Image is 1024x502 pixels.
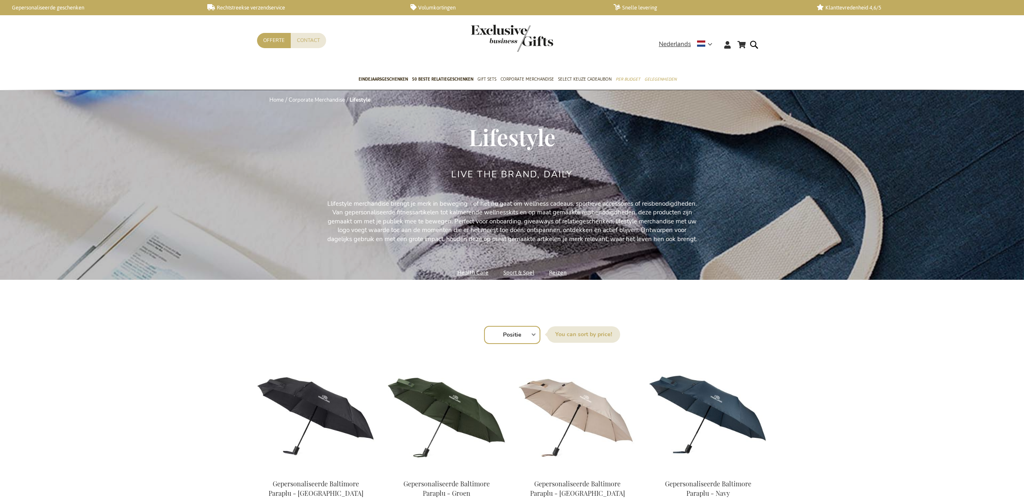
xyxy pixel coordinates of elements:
a: Per Budget [616,70,640,90]
img: Exclusive Business gifts logo [471,25,553,52]
a: Gelegenheden [644,70,676,90]
img: Gepersonaliseerde Baltimore Paraplu - Groen [388,357,505,472]
img: Gepersonaliseerde Baltimore Paraplu - Navy [649,357,767,472]
a: Sport & Spel [503,267,534,278]
a: Gepersonaliseerde Baltimore Paraplu - [GEOGRAPHIC_DATA] [269,479,364,497]
span: Gift Sets [477,75,496,84]
a: store logo [471,25,512,52]
a: Health Care [457,267,489,278]
label: Sorteer op [547,326,620,343]
h2: Live the Brand, Daily [451,170,572,179]
a: Offerte [257,33,291,48]
a: Volumkortingen [410,4,600,11]
a: Gepersonaliseerde Baltimore Paraplu - Zwart [257,469,375,477]
a: Contact [291,33,326,48]
a: Gepersonaliseerde Baltimore Paraplu - Groen [388,469,505,477]
span: Corporate Merchandise [500,75,554,84]
a: Gepersonaliseerde geschenken [4,4,194,11]
span: 50 beste relatiegeschenken [412,75,473,84]
a: Corporate Merchandise [289,96,345,104]
a: 50 beste relatiegeschenken [412,70,473,90]
a: Klanttevredenheid 4,6/5 [817,4,1007,11]
a: Gift Sets [477,70,496,90]
a: Reizen [549,267,567,278]
span: Eindejaarsgeschenken [359,75,408,84]
span: Per Budget [616,75,640,84]
img: Gepersonaliseerde Baltimore Paraplu - Zwart [257,357,375,472]
a: Gepersonaliseerde Baltimore Paraplu - Greige [519,469,636,477]
strong: Lifestyle [350,96,371,104]
a: Gepersonaliseerde Baltimore Paraplu - Groen [403,479,490,497]
a: Eindejaarsgeschenken [359,70,408,90]
a: Gepersonaliseerde Baltimore Paraplu - Navy [649,469,767,477]
p: Llifestyle merchandise brengt je merk in beweging - of het nu gaat om wellness cadeaus, sportieve... [327,200,697,244]
span: Lifestyle [469,121,556,152]
span: Select Keuze Cadeaubon [558,75,612,84]
a: Select Keuze Cadeaubon [558,70,612,90]
a: Home [269,96,284,104]
span: Nederlands [659,40,691,49]
a: Gepersonaliseerde Baltimore Paraplu - [GEOGRAPHIC_DATA] [530,479,625,497]
a: Rechtstreekse verzendservice [207,4,397,11]
img: Gepersonaliseerde Baltimore Paraplu - Greige [519,357,636,472]
a: Corporate Merchandise [500,70,554,90]
a: Snelle levering [614,4,804,11]
span: Gelegenheden [644,75,676,84]
a: Gepersonaliseerde Baltimore Paraplu - Navy [665,479,751,497]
